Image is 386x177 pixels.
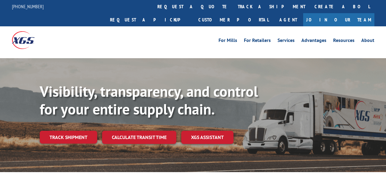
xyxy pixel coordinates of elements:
[303,13,374,26] a: Join Our Team
[40,82,258,119] b: Visibility, transparency, and control for your entire supply chain.
[102,131,176,144] a: Calculate transit time
[12,3,44,9] a: [PHONE_NUMBER]
[181,131,233,144] a: XGS ASSISTANT
[278,38,295,45] a: Services
[40,131,97,144] a: Track shipment
[105,13,194,26] a: Request a pickup
[301,38,326,45] a: Advantages
[244,38,271,45] a: For Retailers
[273,13,303,26] a: Agent
[219,38,237,45] a: For Mills
[333,38,355,45] a: Resources
[194,13,273,26] a: Customer Portal
[361,38,374,45] a: About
